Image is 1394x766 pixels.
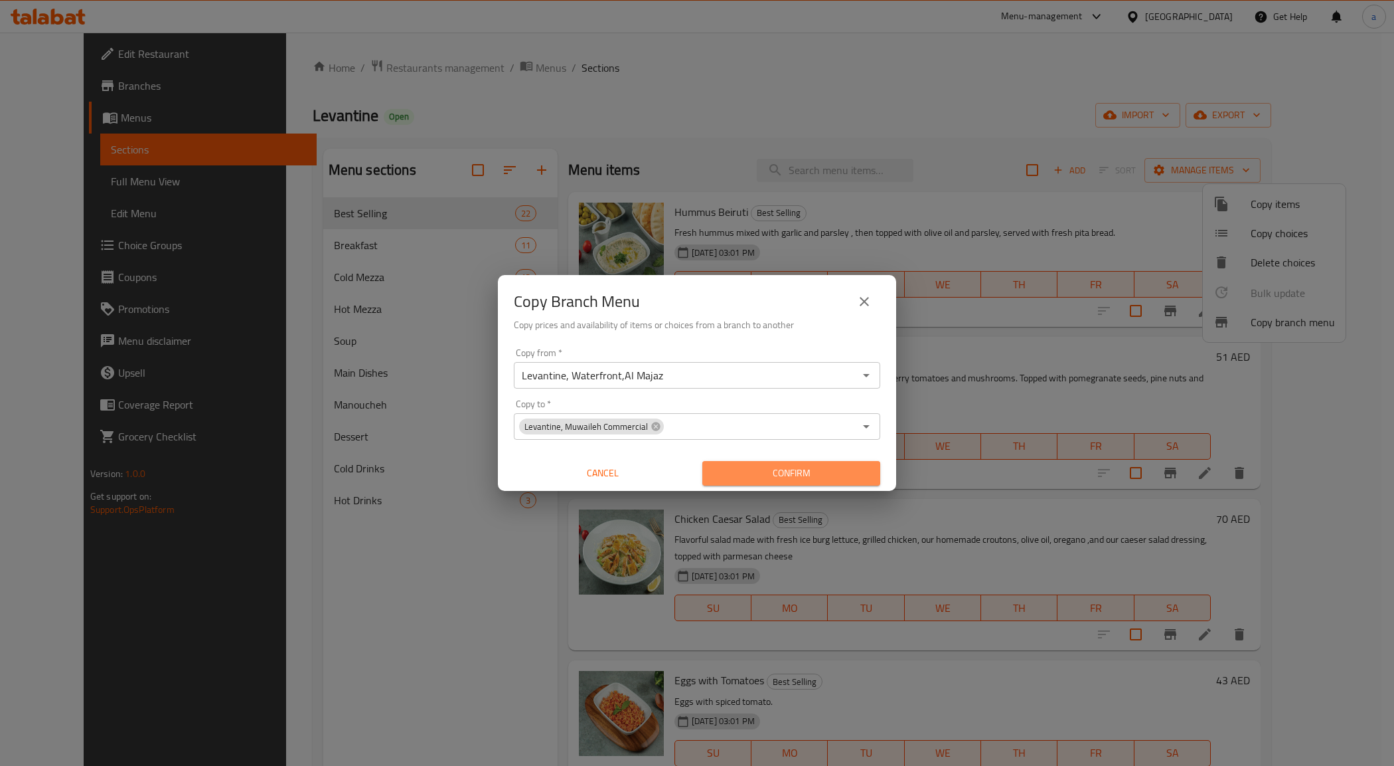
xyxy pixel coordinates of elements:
span: Confirm [713,465,870,482]
h6: Copy prices and availability of items or choices from a branch to another [514,318,880,332]
span: Levantine, Muwaileh Commercial [519,421,653,433]
button: Confirm [702,461,880,486]
div: Levantine, Muwaileh Commercial [519,419,664,434]
button: Open [857,366,876,385]
button: Open [857,417,876,436]
button: Cancel [514,461,692,486]
span: Cancel [519,465,686,482]
button: close [848,286,880,318]
h2: Copy Branch Menu [514,291,640,312]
